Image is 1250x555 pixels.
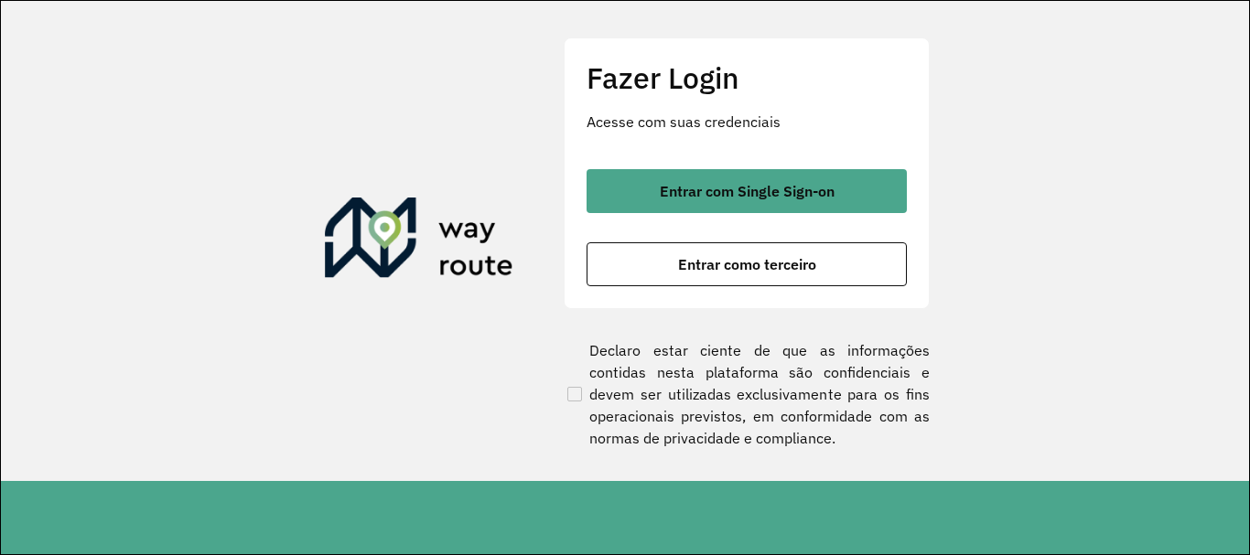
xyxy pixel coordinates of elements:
button: button [587,169,907,213]
span: Entrar com Single Sign-on [660,184,835,198]
img: Roteirizador AmbevTech [325,197,513,285]
button: button [587,242,907,286]
label: Declaro estar ciente de que as informações contidas nesta plataforma são confidenciais e devem se... [564,339,930,449]
span: Entrar como terceiro [678,257,816,272]
h2: Fazer Login [587,60,907,95]
p: Acesse com suas credenciais [587,111,907,133]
